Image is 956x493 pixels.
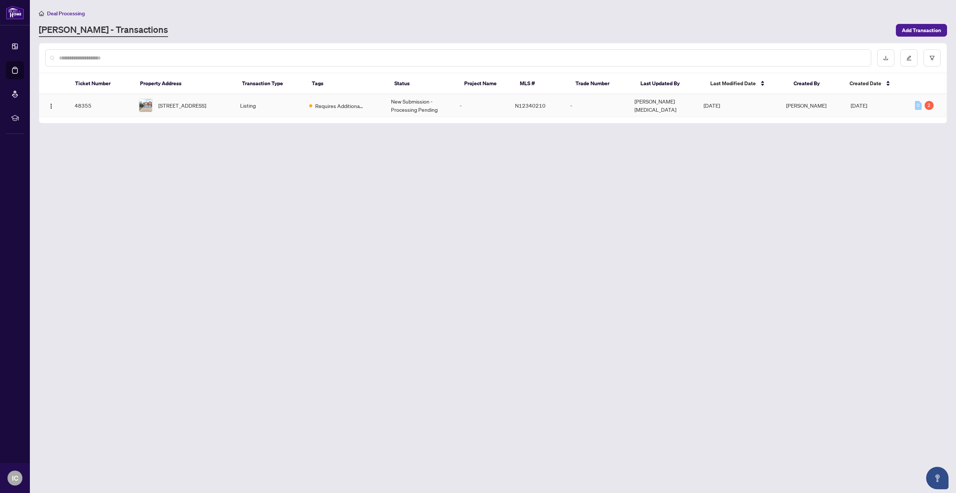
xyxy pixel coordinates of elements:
td: New Submission - Processing Pending [385,94,454,117]
span: Created Date [850,79,881,87]
td: 48355 [69,94,133,117]
span: Add Transaction [902,24,941,36]
th: MLS # [514,73,569,94]
span: download [883,55,888,61]
span: edit [906,55,912,61]
td: [PERSON_NAME][MEDICAL_DATA] [628,94,698,117]
span: filter [929,55,935,61]
th: Last Modified Date [704,73,788,94]
button: download [877,49,894,67]
button: Open asap [926,467,949,489]
span: home [39,11,44,16]
a: [PERSON_NAME] - Transactions [39,24,168,37]
span: Last Modified Date [710,79,756,87]
button: Add Transaction [896,24,947,37]
span: [STREET_ADDRESS] [158,101,206,110]
th: Trade Number [569,73,634,94]
th: Tags [306,73,388,94]
th: Created Date [844,73,909,94]
span: N12340210 [515,102,546,109]
div: 2 [925,101,934,110]
img: thumbnail-img [139,99,152,112]
th: Ticket Number [69,73,134,94]
span: Requires Additional Docs [315,102,364,110]
span: [DATE] [704,102,720,109]
th: Created By [788,73,843,94]
img: logo [6,6,24,19]
button: Logo [45,99,57,111]
button: filter [924,49,941,67]
span: IC [12,473,18,483]
td: Listing [234,94,303,117]
img: Logo [48,103,54,109]
td: - [564,94,628,117]
span: [DATE] [851,102,867,109]
span: [PERSON_NAME] [786,102,826,109]
th: Last Updated By [634,73,704,94]
th: Transaction Type [236,73,306,94]
th: Property Address [134,73,236,94]
div: 0 [915,101,922,110]
span: Deal Processing [47,10,85,17]
td: - [454,94,509,117]
th: Project Name [458,73,514,94]
th: Status [388,73,458,94]
button: edit [900,49,918,67]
